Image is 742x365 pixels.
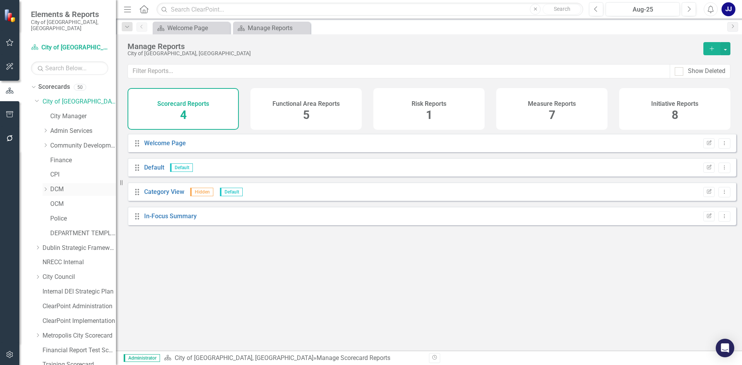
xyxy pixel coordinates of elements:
a: DEPARTMENT TEMPLATE [50,229,116,238]
span: 5 [303,108,310,122]
div: 50 [74,84,86,90]
a: Manage Reports [235,23,308,33]
a: Scorecards [38,83,70,92]
div: » Manage Scorecard Reports [164,354,423,363]
div: Show Deleted [688,67,725,76]
div: Aug-25 [608,5,677,14]
a: City Council [43,273,116,282]
span: 7 [549,108,555,122]
a: City of [GEOGRAPHIC_DATA], [GEOGRAPHIC_DATA] [43,97,116,106]
div: Manage Reports [128,42,696,51]
span: 8 [672,108,678,122]
span: Default [220,188,243,196]
a: Default [144,164,164,171]
a: OCM [50,200,116,209]
span: Search [554,6,570,12]
a: DCM [50,185,116,194]
div: City of [GEOGRAPHIC_DATA], [GEOGRAPHIC_DATA] [128,51,696,56]
a: Metropolis City Scorecard [43,331,116,340]
a: City Manager [50,112,116,121]
span: Default [170,163,193,172]
a: Finance [50,156,116,165]
a: City of [GEOGRAPHIC_DATA], [GEOGRAPHIC_DATA] [31,43,108,52]
a: NRECC Internal [43,258,116,267]
div: Open Intercom Messenger [716,339,734,357]
span: Hidden [190,188,213,196]
a: CPI [50,170,116,179]
span: 4 [180,108,187,122]
img: ClearPoint Strategy [4,9,17,22]
button: JJ [722,2,735,16]
input: Search ClearPoint... [157,3,583,16]
a: Dublin Strategic Framework [43,244,116,253]
a: Internal DEI Strategic Plan [43,287,116,296]
button: Search [543,4,581,15]
h4: Risk Reports [412,100,446,107]
a: Financial Report Test Scorecard [43,346,116,355]
input: Search Below... [31,61,108,75]
h4: Scorecard Reports [157,100,209,107]
a: Police [50,214,116,223]
span: 1 [426,108,432,122]
small: City of [GEOGRAPHIC_DATA], [GEOGRAPHIC_DATA] [31,19,108,32]
a: Community Development [50,141,116,150]
a: Welcome Page [155,23,228,33]
button: Aug-25 [606,2,680,16]
a: ClearPoint Administration [43,302,116,311]
a: In-Focus Summary [144,212,197,220]
span: Elements & Reports [31,10,108,19]
div: Welcome Page [167,23,228,33]
span: Administrator [124,354,160,362]
div: Manage Reports [248,23,308,33]
a: Welcome Page [144,139,186,147]
a: Category View [144,188,184,195]
h4: Initiative Reports [651,100,698,107]
a: Admin Services [50,127,116,136]
input: Filter Reports... [128,64,670,78]
h4: Functional Area Reports [272,100,340,107]
h4: Measure Reports [528,100,576,107]
a: City of [GEOGRAPHIC_DATA], [GEOGRAPHIC_DATA] [175,354,313,362]
a: ClearPoint Implementation [43,317,116,326]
